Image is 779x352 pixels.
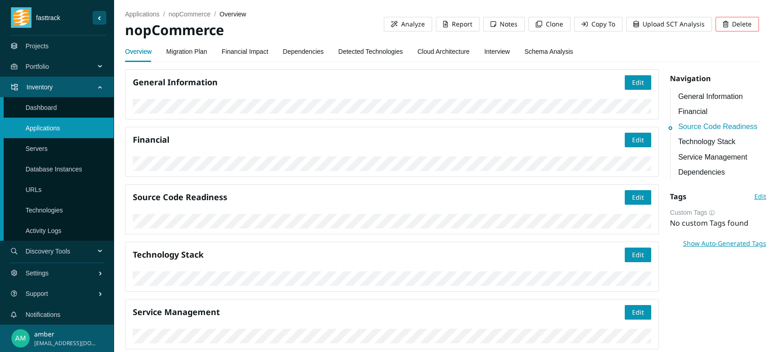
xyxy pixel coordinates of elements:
[214,10,216,18] span: /
[625,305,651,320] button: Edit
[125,21,384,40] h2: nopCommerce
[133,192,625,203] h4: Source Code Readiness
[26,166,82,173] a: Database Instances
[338,42,403,61] a: Detected Technologies
[683,238,766,248] span: Show Auto-Generated Tags
[591,19,615,29] span: Copy To
[125,10,160,18] a: applications
[678,121,766,132] a: Source Code Readiness
[678,106,766,117] a: Financial
[26,104,57,111] a: Dashboard
[632,307,644,317] span: Edit
[625,75,651,90] button: Edit
[632,135,644,145] span: Edit
[732,19,752,29] span: Delete
[401,19,425,29] span: Analyze
[678,166,766,178] a: Dependencies
[26,145,47,152] a: Servers
[678,91,766,102] a: General Information
[524,42,573,61] a: Schema Analysis
[26,280,98,307] span: Support
[670,207,766,217] div: Custom Tags
[26,207,63,214] a: Technologies
[670,73,711,83] strong: Navigation
[670,218,748,228] span: No custom Tags found
[484,42,510,61] a: Interview
[26,42,49,50] a: Projects
[168,10,210,18] a: nopCommerce
[133,249,625,260] h4: Technology Stack
[31,13,93,23] span: fasttrack
[220,10,246,18] span: overview
[283,42,324,61] a: Dependencies
[26,238,99,265] span: Discovery Tools
[670,192,686,202] strong: Tags
[222,42,268,61] a: Financial Impact
[26,227,62,234] a: Activity Logs
[26,53,99,80] span: Portfolio
[436,17,480,31] button: Report
[625,133,651,147] button: Edit
[163,10,165,18] span: /
[11,329,30,347] img: 782412742afe806fddeffadffbceffd7
[643,19,705,29] span: Upload SCT Analysis
[716,17,759,31] button: Delete
[125,42,152,61] a: Overview
[34,339,98,348] span: [EMAIL_ADDRESS][DOMAIN_NAME]
[166,42,207,61] a: Migration Plan
[26,259,98,287] span: Settings
[546,19,563,29] span: Clone
[13,7,30,28] img: tidal_logo.png
[626,17,712,31] button: Upload SCT Analysis
[500,19,518,29] span: Notes
[754,192,766,202] span: Edit
[34,329,98,339] p: amber
[528,17,570,31] button: Clone
[678,136,766,147] a: Technology Stack
[754,189,767,204] button: Edit
[483,17,525,31] button: Notes
[26,186,42,193] a: URLs
[133,306,625,318] h4: Service Management
[26,311,60,318] a: Notifications
[133,77,625,88] h4: General Information
[683,236,767,251] button: Show Auto-Generated Tags
[384,17,432,31] button: Analyze
[452,19,472,29] span: Report
[574,17,622,31] button: Copy To
[678,151,766,163] a: Service Management
[26,73,99,101] span: Inventory
[625,248,651,262] button: Edit
[632,78,644,88] span: Edit
[26,124,60,132] a: Applications
[133,134,625,145] h4: Financial
[625,190,651,205] button: Edit
[632,250,644,260] span: Edit
[632,192,644,202] span: Edit
[418,42,470,61] a: Cloud Architecture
